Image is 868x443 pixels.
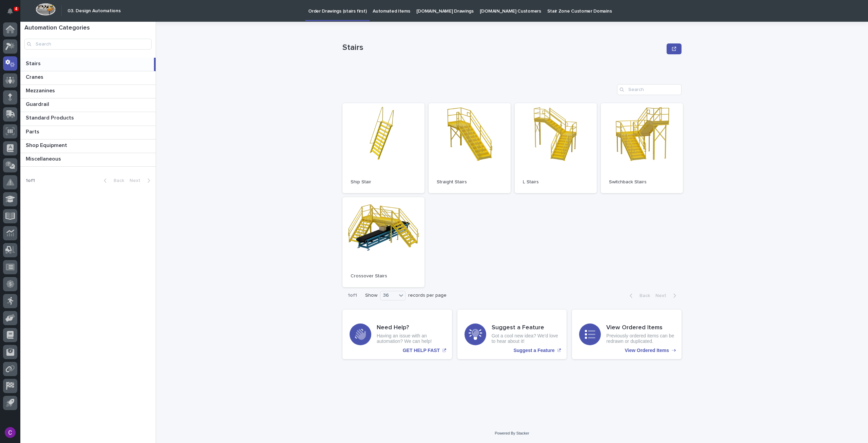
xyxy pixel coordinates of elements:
[26,73,45,80] p: Cranes
[20,140,156,153] a: Shop EquipmentShop Equipment
[342,197,425,287] a: Crossover Stairs
[617,84,682,95] input: Search
[495,431,529,435] a: Powered By Stacker
[377,333,445,345] p: Having an issue with an automation? We can help!
[653,293,682,299] button: Next
[15,6,17,11] p: 4
[3,4,17,18] button: Notifications
[342,43,664,53] p: Stairs
[513,348,554,353] p: Suggest a Feature
[20,112,156,126] a: Standard ProductsStandard Products
[408,293,447,298] p: records per page
[26,59,42,67] p: Stairs
[515,103,597,193] a: L Stairs
[26,100,51,108] p: Guardrail
[26,86,56,94] p: Mezzanines
[457,310,567,359] a: Suggest a Feature
[342,287,362,304] p: 1 of 1
[110,178,124,183] span: Back
[492,324,560,332] h3: Suggest a Feature
[342,103,425,193] a: Ship Stair
[20,71,156,85] a: CranesCranes
[20,58,156,71] a: StairsStairs
[380,292,397,299] div: 36
[365,293,377,298] p: Show
[606,333,674,345] p: Previously ordered items can be redrawn or duplicated.
[20,172,40,189] p: 1 of 1
[24,39,152,50] input: Search
[26,154,62,162] p: Miscellaneous
[492,333,560,345] p: Got a cool new idea? We'd love to hear about it!
[20,98,156,112] a: GuardrailGuardrail
[625,348,669,353] p: View Ordered Items
[20,85,156,98] a: MezzaninesMezzanines
[26,141,68,149] p: Shop Equipment
[351,179,416,185] p: Ship Stair
[20,126,156,140] a: PartsParts
[437,179,502,185] p: Straight Stairs
[342,310,452,359] a: GET HELP FAST
[26,113,75,121] p: Standard Products
[601,103,683,193] a: Switchback Stairs
[377,324,445,332] h3: Need Help?
[127,178,156,184] button: Next
[523,179,589,185] p: L Stairs
[3,425,17,440] button: users-avatar
[26,127,41,135] p: Parts
[606,324,674,332] h3: View Ordered Items
[130,178,144,183] span: Next
[36,3,56,16] img: Workspace Logo
[403,348,440,353] p: GET HELP FAST
[8,8,17,19] div: Notifications4
[429,103,511,193] a: Straight Stairs
[635,293,650,298] span: Back
[351,273,416,279] p: Crossover Stairs
[67,8,121,14] h2: 03. Design Automations
[655,293,670,298] span: Next
[609,179,675,185] p: Switchback Stairs
[98,178,127,184] button: Back
[624,293,653,299] button: Back
[20,153,156,167] a: MiscellaneousMiscellaneous
[24,24,152,32] h1: Automation Categories
[572,310,682,359] a: View Ordered Items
